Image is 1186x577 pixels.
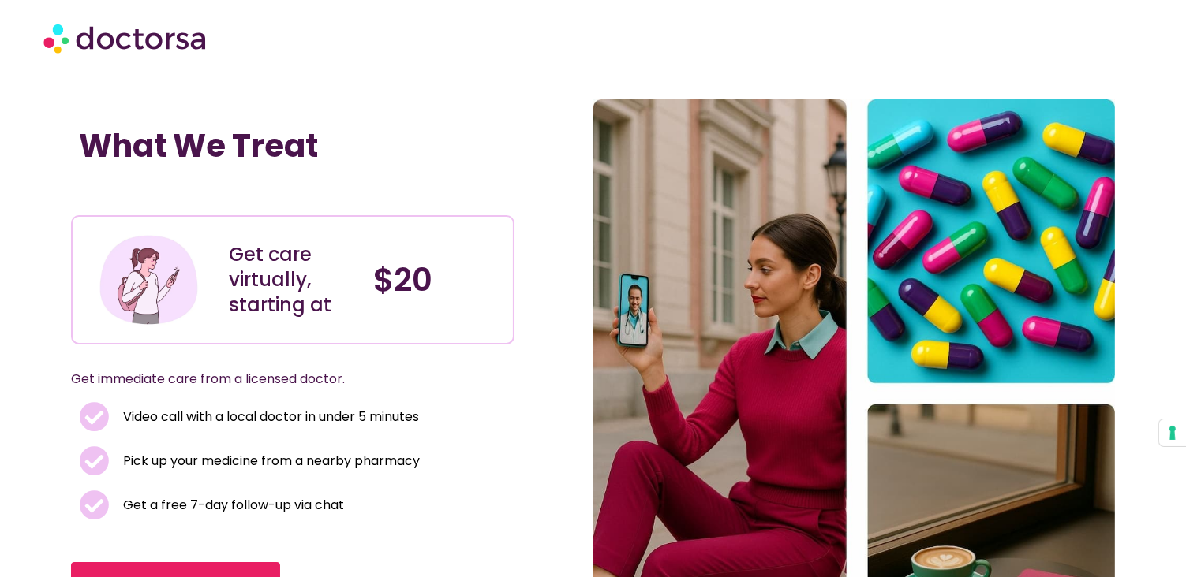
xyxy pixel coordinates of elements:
[119,406,419,428] span: Video call with a local doctor in under 5 minutes
[79,181,316,199] iframe: Customer reviews powered by Trustpilot
[1159,419,1186,446] button: Your consent preferences for tracking technologies
[119,494,344,516] span: Get a free 7-day follow-up via chat
[79,127,507,165] h1: What We Treat
[71,368,477,390] p: Get immediate care from a licensed doctor.
[97,229,200,331] img: Illustration depicting a young woman in a casual outfit, engaged with her smartphone. She has a p...
[229,242,357,318] div: Get care virtually, starting at
[119,450,420,472] span: Pick up your medicine from a nearby pharmacy
[373,261,502,299] h4: $20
